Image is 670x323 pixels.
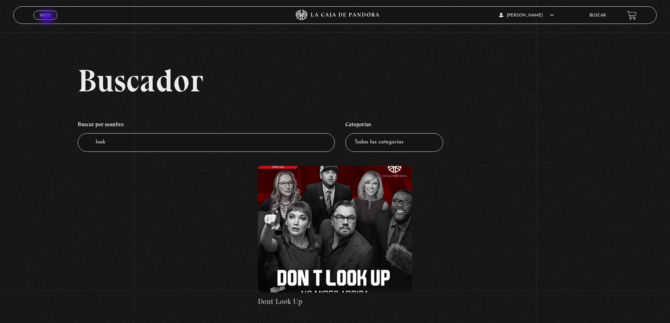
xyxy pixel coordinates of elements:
a: View your shopping cart [627,11,637,20]
a: Buscar [589,13,606,18]
a: Dont Look Up [258,166,412,307]
h4: Buscar por nombre [78,117,335,134]
h4: Categorías [345,117,443,134]
h2: Buscador [78,65,657,96]
h4: Dont Look Up [258,296,412,307]
span: [PERSON_NAME] [499,13,554,18]
span: Menu [40,13,51,17]
span: Cerrar [37,19,54,24]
